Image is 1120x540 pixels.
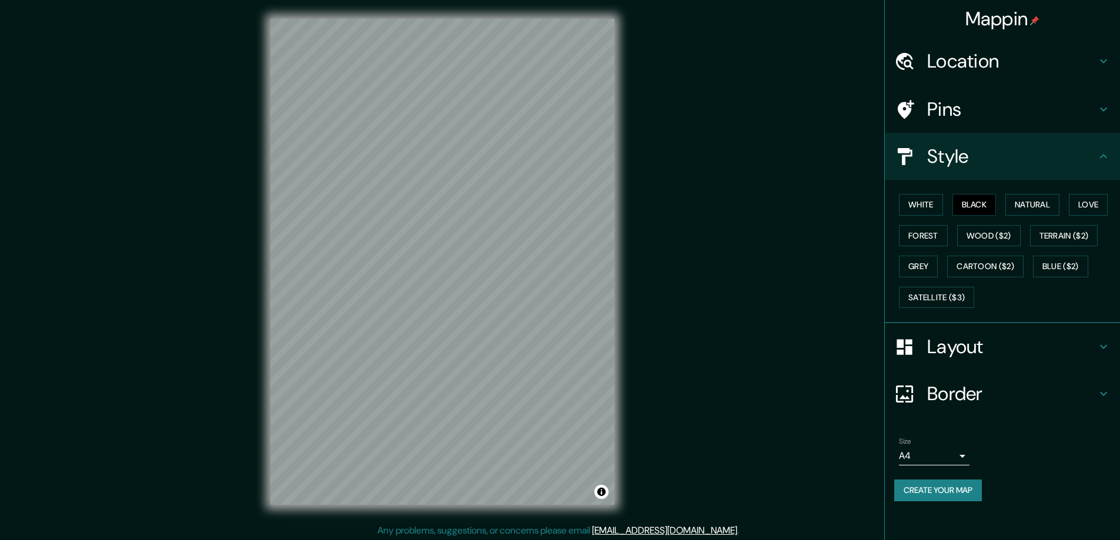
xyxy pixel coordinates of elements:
button: Terrain ($2) [1030,225,1098,247]
button: Wood ($2) [957,225,1021,247]
h4: Location [927,49,1096,73]
div: Layout [885,323,1120,370]
h4: Pins [927,98,1096,121]
p: Any problems, suggestions, or concerns please email . [377,524,739,538]
div: Border [885,370,1120,417]
div: . [741,524,743,538]
button: Love [1069,194,1108,216]
button: Create your map [894,479,982,501]
iframe: Help widget launcher [1015,494,1107,527]
div: A4 [899,447,969,465]
button: Blue ($2) [1033,256,1088,277]
div: Location [885,38,1120,85]
button: Satellite ($3) [899,287,974,308]
h4: Border [927,382,1096,405]
button: Grey [899,256,938,277]
label: Size [899,437,911,447]
button: Toggle attribution [594,485,609,499]
button: Forest [899,225,948,247]
div: Style [885,133,1120,180]
canvas: Map [270,19,614,505]
img: pin-icon.png [1030,16,1039,25]
button: Black [952,194,997,216]
a: [EMAIL_ADDRESS][DOMAIN_NAME] [592,524,737,536]
div: Pins [885,86,1120,133]
h4: Mappin [965,7,1040,31]
div: . [739,524,741,538]
button: Cartoon ($2) [947,256,1024,277]
button: Natural [1005,194,1059,216]
h4: Layout [927,335,1096,358]
button: White [899,194,943,216]
h4: Style [927,145,1096,168]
